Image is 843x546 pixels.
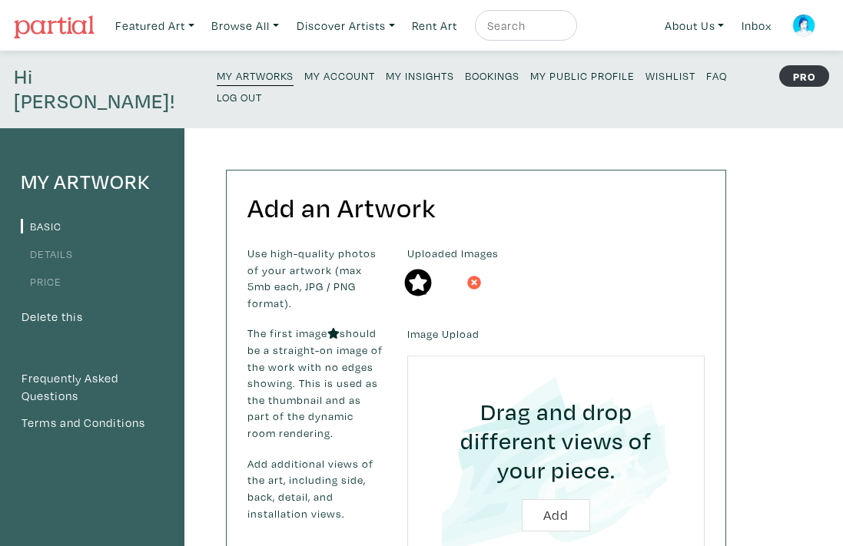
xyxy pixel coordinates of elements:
[407,326,480,342] label: Image Upload
[21,413,164,433] a: Terms and Conditions
[21,247,73,261] a: Details
[386,68,454,83] small: My Insights
[304,68,375,83] small: My Account
[247,245,384,311] p: Use high-quality photos of your artwork (max 5mb each, JPG / PNG format).
[247,455,384,521] p: Add additional views of the art, including side, back, detail, and installation views.
[407,245,705,262] label: Uploaded Images
[21,274,61,289] a: Price
[304,65,375,85] a: My Account
[217,86,262,107] a: Log Out
[486,16,563,35] input: Search
[21,369,164,406] a: Frequently Asked Questions
[530,68,635,83] small: My Public Profile
[217,65,294,86] a: My Artworks
[414,283,476,295] img: phpThumb.php
[217,68,294,83] small: My Artworks
[386,65,454,85] a: My Insights
[465,68,519,83] small: Bookings
[247,325,384,441] p: The first image should be a straight-on image of the work with no edges showing. This is used as ...
[658,10,732,41] a: About Us
[706,68,727,83] small: FAQ
[21,219,61,233] a: Basic
[108,10,201,41] a: Featured Art
[646,68,695,83] small: Wishlist
[646,65,695,85] a: Wishlist
[792,14,815,37] img: phpThumb.php
[706,65,727,85] a: FAQ
[204,10,286,41] a: Browse All
[290,10,402,41] a: Discover Artists
[14,65,196,114] h4: Hi [PERSON_NAME]!
[217,90,262,104] small: Log Out
[735,10,778,41] a: Inbox
[247,191,705,224] h2: Add an Artwork
[21,170,164,194] h4: My Artwork
[405,10,464,41] a: Rent Art
[779,65,829,87] strong: PRO
[465,65,519,85] a: Bookings
[21,307,84,327] button: Delete this
[530,65,635,85] a: My Public Profile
